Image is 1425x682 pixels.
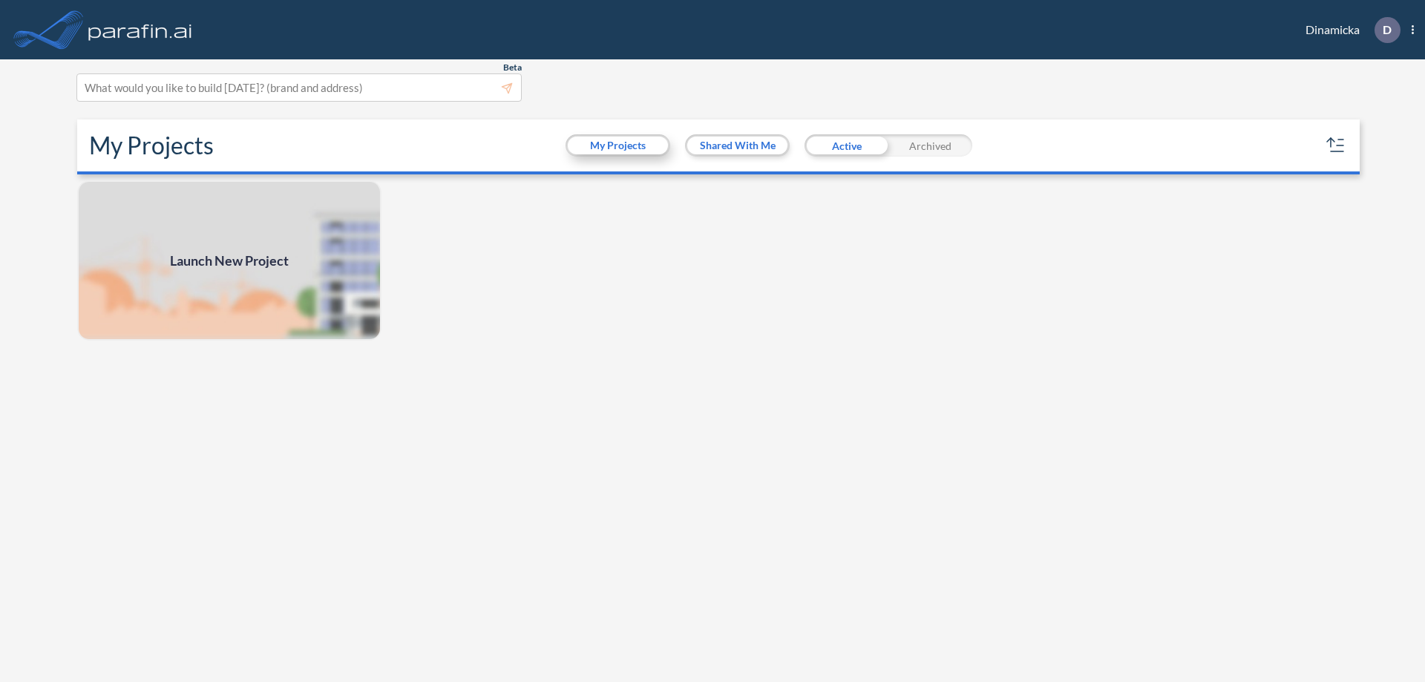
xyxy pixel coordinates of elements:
div: Archived [888,134,972,157]
a: Launch New Project [77,180,381,341]
div: Active [805,134,888,157]
button: My Projects [568,137,668,154]
button: sort [1324,134,1348,157]
img: logo [85,15,195,45]
div: Dinamicka [1283,17,1414,43]
span: Beta [503,62,522,73]
h2: My Projects [89,131,214,160]
p: D [1383,23,1392,36]
button: Shared With Me [687,137,787,154]
img: add [77,180,381,341]
span: Launch New Project [170,251,289,271]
